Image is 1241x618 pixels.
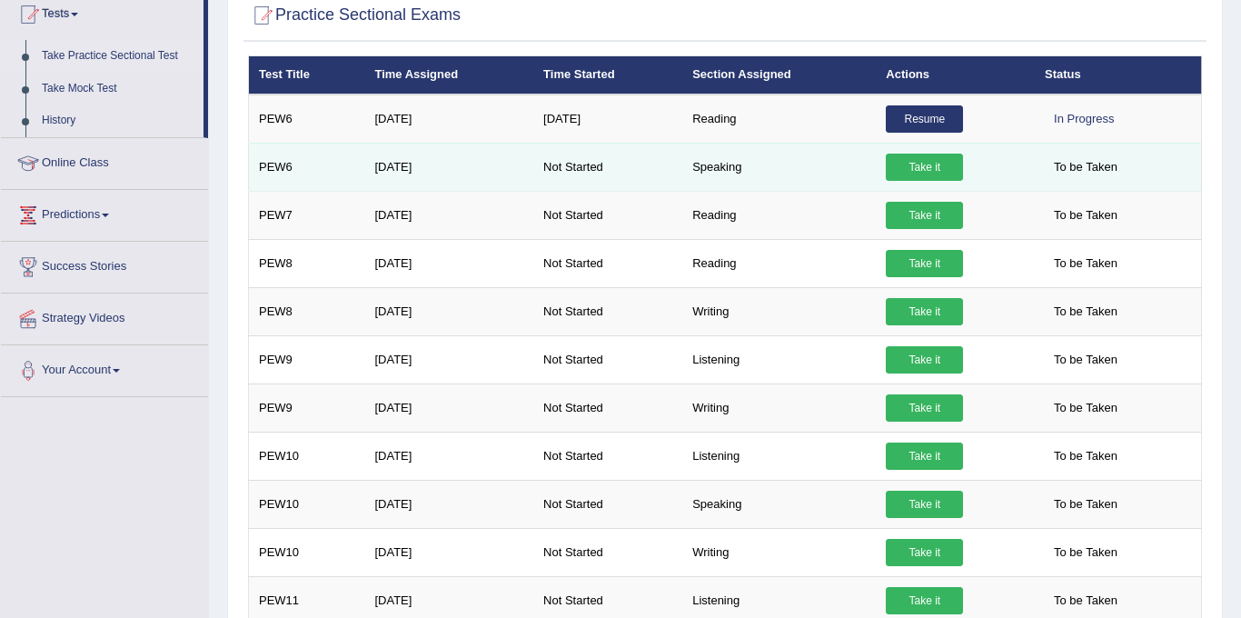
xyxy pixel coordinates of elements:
[533,480,682,528] td: Not Started
[249,56,365,95] th: Test Title
[34,40,204,73] a: Take Practice Sectional Test
[1,242,208,287] a: Success Stories
[682,95,876,144] td: Reading
[1045,298,1127,325] span: To be Taken
[364,239,533,287] td: [DATE]
[533,191,682,239] td: Not Started
[249,191,365,239] td: PEW7
[364,528,533,576] td: [DATE]
[682,287,876,335] td: Writing
[364,480,533,528] td: [DATE]
[886,346,963,374] a: Take it
[682,239,876,287] td: Reading
[249,432,365,480] td: PEW10
[876,56,1035,95] th: Actions
[886,443,963,470] a: Take it
[886,202,963,229] a: Take it
[533,56,682,95] th: Time Started
[1045,587,1127,614] span: To be Taken
[364,95,533,144] td: [DATE]
[34,73,204,105] a: Take Mock Test
[1045,539,1127,566] span: To be Taken
[249,143,365,191] td: PEW6
[249,335,365,384] td: PEW9
[682,480,876,528] td: Speaking
[1035,56,1201,95] th: Status
[682,432,876,480] td: Listening
[249,287,365,335] td: PEW8
[364,432,533,480] td: [DATE]
[533,143,682,191] td: Not Started
[533,95,682,144] td: [DATE]
[364,143,533,191] td: [DATE]
[533,432,682,480] td: Not Started
[1045,443,1127,470] span: To be Taken
[533,384,682,432] td: Not Started
[364,335,533,384] td: [DATE]
[34,105,204,137] a: History
[364,191,533,239] td: [DATE]
[1045,346,1127,374] span: To be Taken
[1,190,208,235] a: Predictions
[1045,250,1127,277] span: To be Taken
[1045,491,1127,518] span: To be Taken
[248,2,461,29] h2: Practice Sectional Exams
[682,191,876,239] td: Reading
[886,491,963,518] a: Take it
[886,298,963,325] a: Take it
[1,138,208,184] a: Online Class
[533,528,682,576] td: Not Started
[1,294,208,339] a: Strategy Videos
[249,95,365,144] td: PEW6
[249,239,365,287] td: PEW8
[249,480,365,528] td: PEW10
[364,287,533,335] td: [DATE]
[886,250,963,277] a: Take it
[249,528,365,576] td: PEW10
[1045,202,1127,229] span: To be Taken
[364,56,533,95] th: Time Assigned
[682,384,876,432] td: Writing
[1045,394,1127,422] span: To be Taken
[886,105,963,133] a: Resume
[886,587,963,614] a: Take it
[533,335,682,384] td: Not Started
[682,335,876,384] td: Listening
[1045,105,1123,133] div: In Progress
[533,239,682,287] td: Not Started
[249,384,365,432] td: PEW9
[682,528,876,576] td: Writing
[1,345,208,391] a: Your Account
[1045,154,1127,181] span: To be Taken
[886,394,963,422] a: Take it
[886,539,963,566] a: Take it
[886,154,963,181] a: Take it
[682,143,876,191] td: Speaking
[682,56,876,95] th: Section Assigned
[533,287,682,335] td: Not Started
[364,384,533,432] td: [DATE]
